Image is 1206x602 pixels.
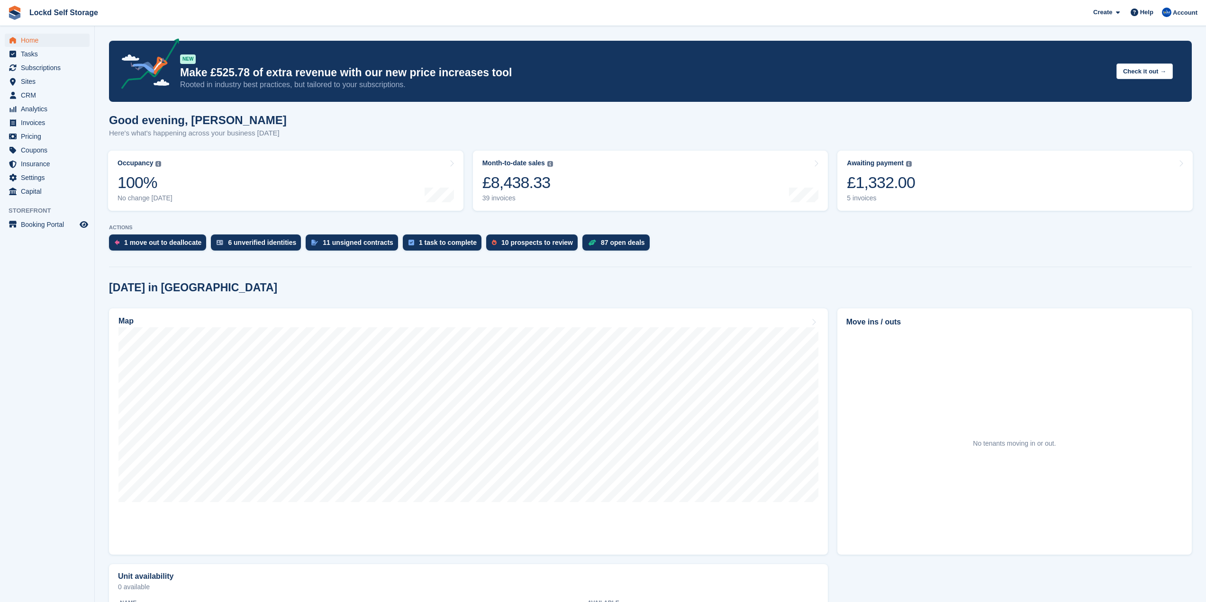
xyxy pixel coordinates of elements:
[492,240,497,245] img: prospect-51fa495bee0391a8d652442698ab0144808aea92771e9ea1ae160a38d050c398.svg
[109,308,828,555] a: Map
[115,240,119,245] img: move_outs_to_deallocate_icon-f764333ba52eb49d3ac5e1228854f67142a1ed5810a6f6cc68b1a99e826820c5.svg
[109,225,1192,231] p: ACTIONS
[408,240,414,245] img: task-75834270c22a3079a89374b754ae025e5fb1db73e45f91037f5363f120a921f8.svg
[228,239,296,246] div: 6 unverified identities
[21,218,78,231] span: Booking Portal
[21,144,78,157] span: Coupons
[601,239,645,246] div: 87 open deals
[8,6,22,20] img: stora-icon-8386f47178a22dfd0bd8f6a31ec36ba5ce8667c1dd55bd0f319d3a0aa187defe.svg
[323,239,393,246] div: 11 unsigned contracts
[109,281,277,294] h2: [DATE] in [GEOGRAPHIC_DATA]
[21,171,78,184] span: Settings
[118,159,153,167] div: Occupancy
[1140,8,1153,17] span: Help
[21,116,78,129] span: Invoices
[78,219,90,230] a: Preview store
[5,89,90,102] a: menu
[118,194,172,202] div: No change [DATE]
[482,173,553,192] div: £8,438.33
[155,161,161,167] img: icon-info-grey-7440780725fd019a000dd9b08b2336e03edf1995a4989e88bcd33f0948082b44.svg
[482,194,553,202] div: 39 invoices
[109,114,287,126] h1: Good evening, [PERSON_NAME]
[482,159,545,167] div: Month-to-date sales
[973,439,1056,449] div: No tenants moving in or out.
[26,5,102,20] a: Lockd Self Storage
[1093,8,1112,17] span: Create
[906,161,912,167] img: icon-info-grey-7440780725fd019a000dd9b08b2336e03edf1995a4989e88bcd33f0948082b44.svg
[501,239,573,246] div: 10 prospects to review
[113,38,180,92] img: price-adjustments-announcement-icon-8257ccfd72463d97f412b2fc003d46551f7dbcb40ab6d574587a9cd5c0d94...
[217,240,223,245] img: verify_identity-adf6edd0f0f0b5bbfe63781bf79b02c33cf7c696d77639b501bdc392416b5a36.svg
[109,234,211,255] a: 1 move out to deallocate
[5,75,90,88] a: menu
[403,234,486,255] a: 1 task to complete
[847,159,904,167] div: Awaiting payment
[21,102,78,116] span: Analytics
[180,80,1109,90] p: Rooted in industry best practices, but tailored to your subscriptions.
[118,572,173,581] h2: Unit availability
[547,161,553,167] img: icon-info-grey-7440780725fd019a000dd9b08b2336e03edf1995a4989e88bcd33f0948082b44.svg
[118,173,172,192] div: 100%
[124,239,201,246] div: 1 move out to deallocate
[109,128,287,139] p: Here's what's happening across your business [DATE]
[473,151,828,211] a: Month-to-date sales £8,438.33 39 invoices
[847,194,915,202] div: 5 invoices
[847,173,915,192] div: £1,332.00
[311,240,318,245] img: contract_signature_icon-13c848040528278c33f63329250d36e43548de30e8caae1d1a13099fd9432cc5.svg
[846,316,1183,328] h2: Move ins / outs
[5,102,90,116] a: menu
[21,185,78,198] span: Capital
[5,218,90,231] a: menu
[180,66,1109,80] p: Make £525.78 of extra revenue with our new price increases tool
[21,89,78,102] span: CRM
[419,239,477,246] div: 1 task to complete
[5,171,90,184] a: menu
[5,34,90,47] a: menu
[21,47,78,61] span: Tasks
[180,54,196,64] div: NEW
[5,157,90,171] a: menu
[1116,63,1173,79] button: Check it out →
[211,234,306,255] a: 6 unverified identities
[588,239,596,246] img: deal-1b604bf984904fb50ccaf53a9ad4b4a5d6e5aea283cecdc64d6e3604feb123c2.svg
[582,234,654,255] a: 87 open deals
[5,47,90,61] a: menu
[9,206,94,216] span: Storefront
[5,144,90,157] a: menu
[21,75,78,88] span: Sites
[1173,8,1197,18] span: Account
[5,61,90,74] a: menu
[5,130,90,143] a: menu
[108,151,463,211] a: Occupancy 100% No change [DATE]
[1162,8,1171,17] img: Jonny Bleach
[837,151,1193,211] a: Awaiting payment £1,332.00 5 invoices
[118,317,134,325] h2: Map
[306,234,403,255] a: 11 unsigned contracts
[5,185,90,198] a: menu
[118,584,819,590] p: 0 available
[21,61,78,74] span: Subscriptions
[21,157,78,171] span: Insurance
[5,116,90,129] a: menu
[486,234,582,255] a: 10 prospects to review
[21,130,78,143] span: Pricing
[21,34,78,47] span: Home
